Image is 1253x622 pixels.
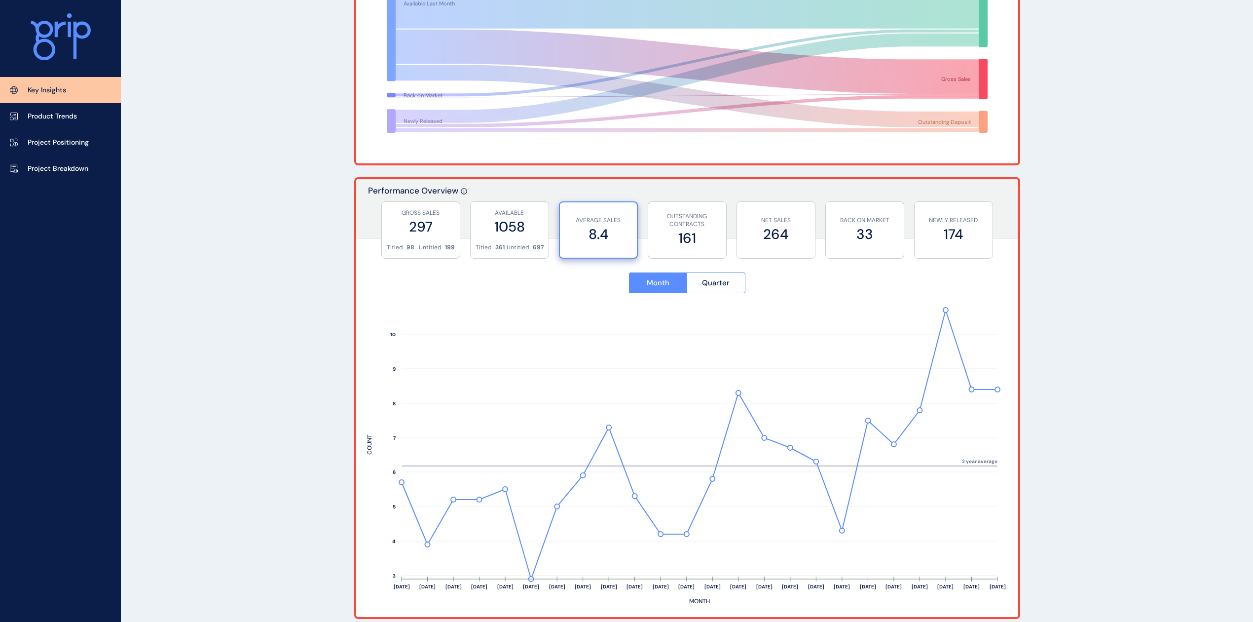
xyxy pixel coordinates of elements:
text: 2 year average [962,458,997,465]
label: 264 [742,225,810,244]
p: Titled [387,243,403,252]
text: [DATE] [937,583,954,590]
text: [DATE] [445,583,461,590]
button: Quarter [687,272,745,293]
text: 5 [393,504,396,510]
text: [DATE] [678,583,695,590]
p: AVERAGE SALES [565,216,632,225]
span: Quarter [702,278,730,288]
text: [DATE] [549,583,565,590]
p: BACK ON MARKET [831,216,899,225]
p: Untitled [507,243,529,252]
text: 6 [393,469,396,475]
label: 297 [387,217,455,236]
text: [DATE] [704,583,720,590]
text: 10 [390,331,396,338]
p: NEWLY RELEASED [920,216,988,225]
p: Performance Overview [368,185,458,238]
text: [DATE] [730,583,746,590]
p: Project Positioning [28,138,89,148]
text: [DATE] [911,583,927,590]
text: [DATE] [471,583,487,590]
p: 98 [406,243,414,252]
text: COUNT [366,434,373,455]
text: [DATE] [419,583,436,590]
p: 697 [533,243,544,252]
span: Month [647,278,669,288]
text: [DATE] [600,583,617,590]
text: 7 [393,435,396,441]
text: 8 [393,400,396,407]
p: Untitled [419,243,442,252]
text: [DATE] [859,583,876,590]
button: Month [629,272,687,293]
p: 199 [445,243,455,252]
label: 1058 [476,217,544,236]
text: [DATE] [963,583,979,590]
p: AVAILABLE [476,209,544,217]
p: OUTSTANDING CONTRACTS [653,212,721,229]
text: [DATE] [782,583,798,590]
label: 174 [920,225,988,244]
p: NET SALES [742,216,810,225]
text: [DATE] [497,583,513,590]
label: 8.4 [565,225,632,244]
text: 9 [393,366,396,372]
p: Key Insights [28,85,66,95]
text: [DATE] [575,583,591,590]
label: 33 [831,225,899,244]
text: [DATE] [885,583,902,590]
text: [DATE] [626,583,643,590]
text: 4 [392,538,396,544]
text: [DATE] [989,583,1005,590]
text: [DATE] [523,583,539,590]
p: Product Trends [28,112,77,121]
p: 361 [495,243,505,252]
text: [DATE] [393,583,409,590]
text: [DATE] [808,583,824,590]
p: Project Breakdown [28,164,88,174]
text: MONTH [689,597,710,605]
text: [DATE] [652,583,668,590]
label: 161 [653,229,721,248]
p: GROSS SALES [387,209,455,217]
text: [DATE] [834,583,850,590]
p: Titled [476,243,492,252]
text: 3 [393,573,396,579]
text: [DATE] [756,583,772,590]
